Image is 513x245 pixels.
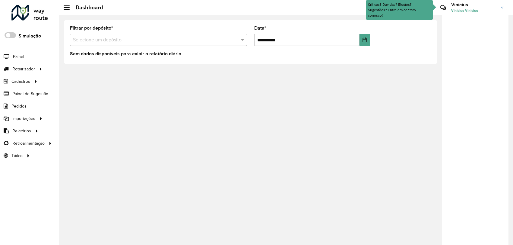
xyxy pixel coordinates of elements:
[12,115,35,122] span: Importações
[451,2,496,8] h3: Vinicius
[11,78,30,85] span: Cadastros
[359,34,370,46] button: Choose Date
[13,53,24,60] span: Painel
[12,91,48,97] span: Painel de Sugestão
[11,103,27,109] span: Pedidos
[12,128,31,134] span: Relatórios
[437,1,450,14] a: Contato Rápido
[12,140,45,147] span: Retroalimentação
[70,4,103,11] h2: Dashboard
[70,24,113,32] label: Filtrar por depósito
[451,8,496,13] span: Vinicius Vinicius
[11,153,23,159] span: Tático
[70,50,181,57] label: Sem dados disponíveis para exibir o relatório diário
[18,32,41,40] label: Simulação
[12,66,35,72] span: Roteirizador
[254,24,266,32] label: Data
